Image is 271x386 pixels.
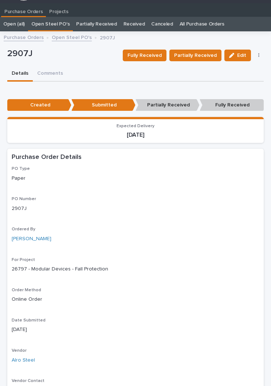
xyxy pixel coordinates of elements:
[237,52,246,59] span: Edit
[71,99,135,111] p: Submitted
[12,258,35,262] span: For Project
[49,3,68,15] p: Projects
[151,17,173,31] a: Canceled
[7,48,117,59] p: 2907J
[169,50,221,61] button: Partially Received
[180,17,224,31] a: All Purchase Orders
[12,227,35,231] span: Ordered By
[174,51,217,60] span: Partially Received
[100,33,115,41] p: 2907J
[127,51,162,60] span: Fully Received
[4,33,44,41] a: Purchase Orders
[12,318,46,323] span: Date Submitted
[117,124,154,128] span: Expected Delivery
[12,153,82,162] h2: Purchase Order Details
[12,288,41,292] span: Order Method
[12,167,30,171] span: PO Type
[12,205,259,213] p: 2907J
[12,265,259,273] p: 26797 - Modular Devices - Fall Protection
[123,17,145,31] a: Received
[12,235,51,243] a: [PERSON_NAME]
[12,379,44,383] span: Vendor Contact
[135,99,200,111] p: Partially Received
[76,17,117,31] a: Partially Received
[31,17,70,31] a: Open Steel PO's
[7,66,33,82] button: Details
[12,348,27,353] span: Vendor
[123,50,166,61] button: Fully Received
[3,17,25,31] a: Open (all)
[12,326,259,334] p: [DATE]
[12,356,35,364] a: Alro Steel
[33,66,67,82] button: Comments
[46,3,72,17] a: Projects
[12,296,259,303] p: Online Order
[200,99,264,111] p: Fully Received
[1,3,46,16] a: Purchase Orders
[12,197,36,201] span: PO Number
[7,99,71,111] p: Created
[12,132,259,139] p: [DATE]
[4,3,43,15] p: Purchase Orders
[12,175,259,182] p: Paper
[52,33,92,41] a: Open Steel PO's
[224,50,251,61] button: Edit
